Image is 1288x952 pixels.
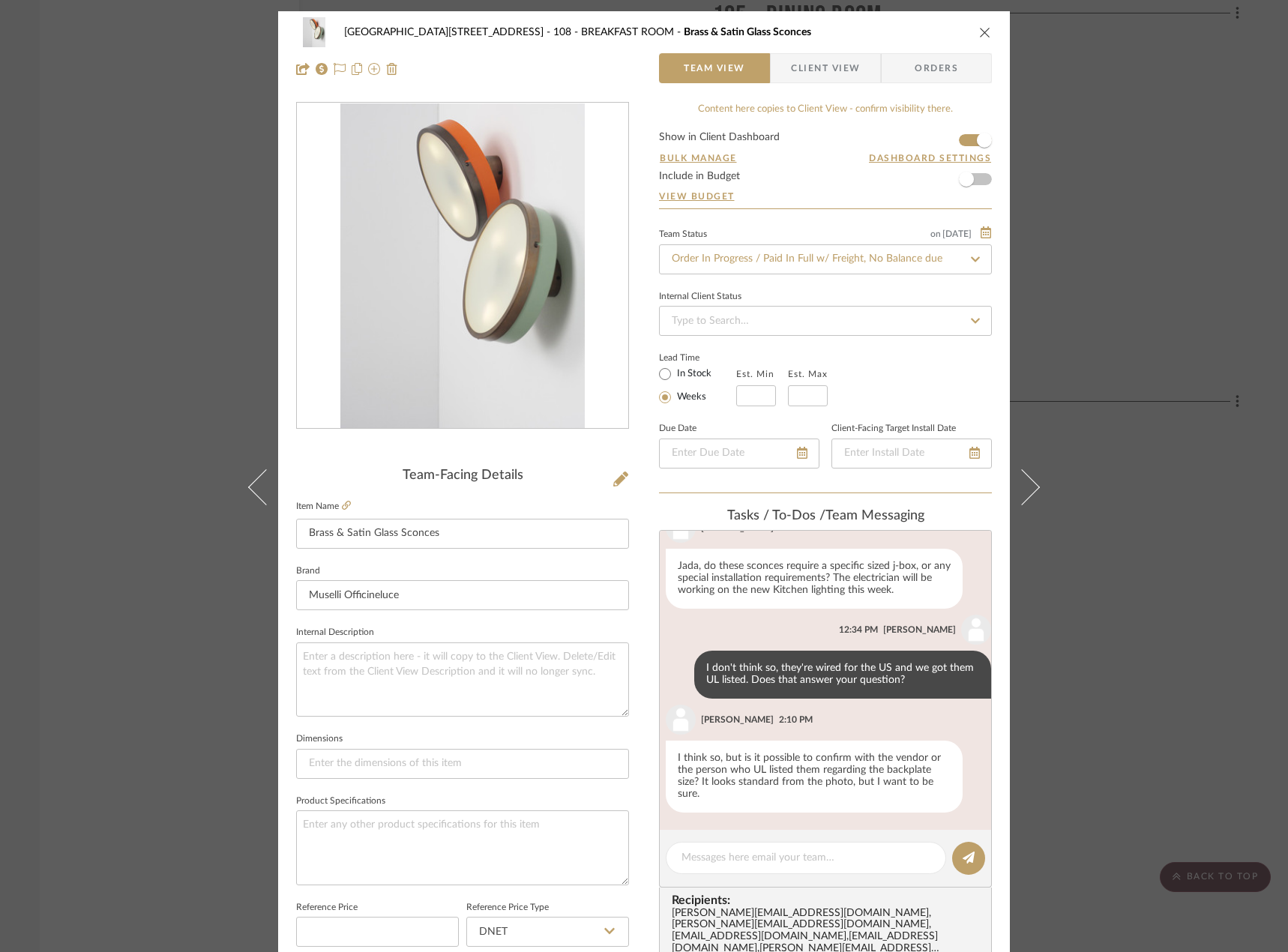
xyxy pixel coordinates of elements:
button: Bulk Manage [659,151,738,165]
div: Jada, do these sconces require a specific sized j-box, or any special installation requirements? ... [666,549,963,609]
label: Product Specifications [296,798,385,805]
label: Item Name [296,500,351,513]
div: Team Status [659,231,707,238]
label: Due Date [659,425,696,433]
span: 108 - BREAKFAST ROOM [553,27,684,37]
input: Enter Due Date [659,439,819,469]
div: team Messaging [659,508,992,525]
label: Est. Min [736,369,774,379]
span: [DATE] [941,229,973,239]
input: Type to Search… [659,306,992,336]
div: Internal Client Status [659,293,741,301]
div: [PERSON_NAME] [883,623,956,636]
div: 12:34 PM [839,623,878,636]
span: Recipients: [672,894,985,907]
input: Enter Install Date [831,439,992,469]
div: [PERSON_NAME] [701,713,774,726]
label: Reference Price [296,904,358,912]
input: Enter the dimensions of this item [296,749,629,779]
input: Type to Search… [659,244,992,274]
span: on [930,229,941,238]
img: 9c74f617-ac74-47c9-aade-a41ed372091d_436x436.jpg [340,103,585,429]
img: user_avatar.png [666,705,696,735]
label: Est. Max [788,369,828,379]
div: Content here copies to Client View - confirm visibility there. [659,102,992,117]
input: Enter Brand [296,580,629,610]
span: Orders [898,53,975,83]
div: I don't think so, they're wired for the US and we got them UL listed. Does that answer your quest... [694,651,991,699]
img: user_avatar.png [961,615,991,645]
mat-radio-group: Select item type [659,364,736,406]
button: close [978,25,992,39]
button: Dashboard Settings [868,151,992,165]
label: In Stock [674,367,711,381]
span: Brass & Satin Glass Sconces [684,27,811,37]
label: Reference Price Type [466,904,549,912]
span: Client View [791,53,860,83]
input: Enter Item Name [296,519,629,549]
span: Team View [684,53,745,83]
label: Lead Time [659,351,736,364]
img: Remove from project [386,63,398,75]
label: Dimensions [296,735,343,743]
div: Team-Facing Details [296,468,629,484]
label: Internal Description [296,629,374,636]
label: Weeks [674,391,706,404]
div: I think so, but is it possible to confirm with the vendor or the person who UL listed them regard... [666,741,963,813]
a: View Budget [659,190,992,202]
img: 9c74f617-ac74-47c9-aade-a41ed372091d_48x40.jpg [296,17,332,47]
span: [GEOGRAPHIC_DATA][STREET_ADDRESS] [344,27,553,37]
div: 0 [297,103,628,429]
div: 2:10 PM [779,713,813,726]
label: Brand [296,567,320,575]
span: Tasks / To-Dos / [727,509,825,522]
label: Client-Facing Target Install Date [831,425,956,433]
